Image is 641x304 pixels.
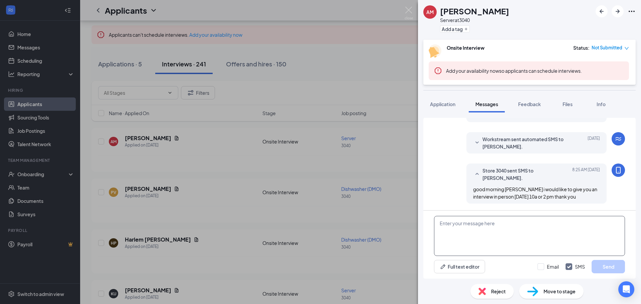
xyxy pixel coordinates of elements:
svg: MobileSms [614,166,622,174]
span: Info [597,101,606,107]
button: PlusAdd a tag [440,25,470,32]
button: Add your availability now [446,67,499,74]
span: Workstream sent automated SMS to [PERSON_NAME]. [482,135,570,150]
button: Full text editorPen [434,260,485,273]
span: Feedback [518,101,541,107]
span: Messages [475,101,498,107]
div: Open Intercom Messenger [618,281,634,297]
svg: Error [434,67,442,75]
svg: Plus [464,27,468,31]
div: Status : [573,44,590,51]
div: Server at 3040 [440,17,509,23]
span: good morning [PERSON_NAME] i would like to give you an interview in person [DATE] 10a or 2 pm tha... [473,186,597,200]
span: so applicants can schedule interviews. [446,68,582,74]
div: AM [426,9,434,15]
svg: WorkstreamLogo [614,135,622,143]
span: Files [563,101,573,107]
span: Not Submitted [592,44,622,51]
span: Application [430,101,455,107]
svg: Ellipses [628,7,636,15]
svg: ArrowLeftNew [598,7,606,15]
button: Send [592,260,625,273]
svg: Pen [440,263,446,270]
button: ArrowLeftNew [596,5,608,17]
h1: [PERSON_NAME] [440,5,509,17]
svg: ArrowRight [614,7,622,15]
b: Onsite Interview [447,45,484,51]
svg: SmallChevronDown [473,139,481,147]
svg: SmallChevronUp [473,170,481,178]
span: Move to stage [544,288,576,295]
span: Store 3040 sent SMS to [PERSON_NAME]. [482,167,570,182]
span: Reject [491,288,506,295]
span: [DATE] [588,135,600,150]
span: [DATE] 8:25 AM [572,167,600,182]
span: down [624,46,629,51]
button: ArrowRight [612,5,624,17]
